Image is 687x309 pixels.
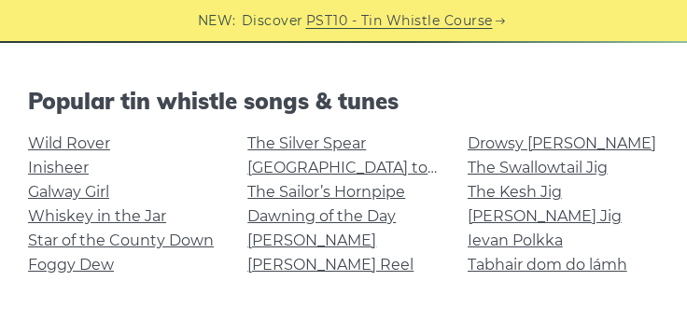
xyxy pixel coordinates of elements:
a: Inisheer [28,159,89,176]
a: Whiskey in the Jar [28,207,166,225]
a: [PERSON_NAME] Jig [468,207,622,225]
a: The Silver Spear [247,134,366,152]
a: The Kesh Jig [468,183,562,201]
a: Tabhair dom do lámh [468,256,627,274]
span: NEW: [198,10,236,32]
a: Ievan Polkka [468,232,563,249]
a: Star of the County Down [28,232,214,249]
a: Foggy Dew [28,256,114,274]
a: [GEOGRAPHIC_DATA] to [GEOGRAPHIC_DATA] [247,159,592,176]
a: Dawning of the Day [247,207,396,225]
span: Discover [242,10,303,32]
a: The Sailor’s Hornpipe [247,183,405,201]
a: Wild Rover [28,134,110,152]
a: [PERSON_NAME] Reel [247,256,414,274]
h2: Popular tin whistle songs & tunes [28,88,659,115]
a: Galway Girl [28,183,109,201]
a: Drowsy [PERSON_NAME] [468,134,656,152]
a: The Swallowtail Jig [468,159,608,176]
a: PST10 - Tin Whistle Course [306,10,493,32]
a: [PERSON_NAME] [247,232,376,249]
